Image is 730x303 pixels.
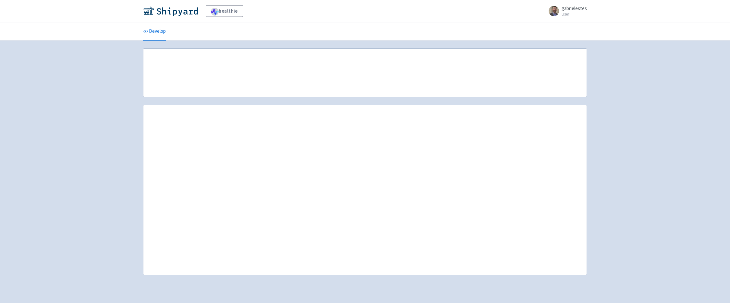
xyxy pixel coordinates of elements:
span: gabrielestes [562,5,587,11]
img: Shipyard logo [143,6,198,16]
a: healthie [206,5,243,17]
small: User [562,12,587,16]
a: gabrielestes User [545,6,587,16]
a: Develop [143,22,166,41]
